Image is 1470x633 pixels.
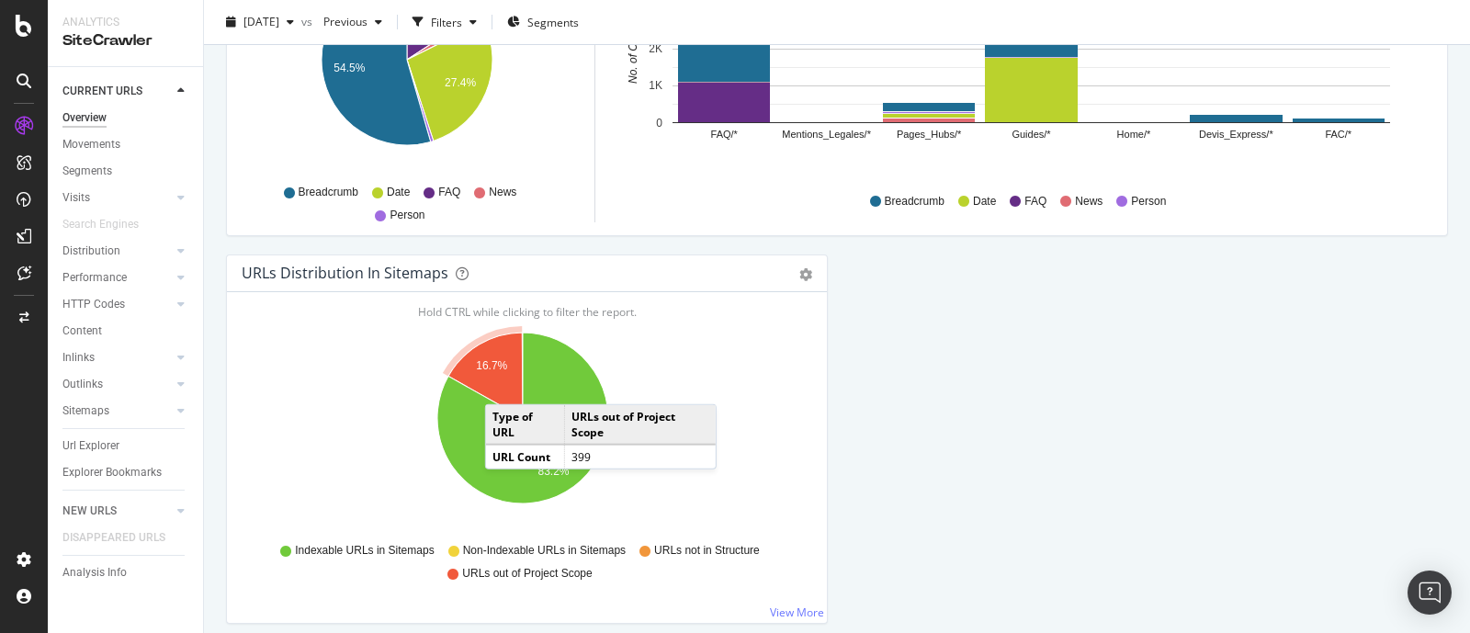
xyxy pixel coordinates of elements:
span: News [489,185,516,200]
div: NEW URLS [62,502,117,521]
div: Analytics [62,15,188,30]
text: 54.5% [334,62,365,74]
div: CURRENT URLS [62,82,142,101]
span: Breadcrumb [885,194,944,209]
text: Home/* [1117,129,1151,140]
a: Segments [62,162,190,181]
span: Non-Indexable URLs in Sitemaps [463,543,626,559]
span: FAQ [438,185,460,200]
div: Explorer Bookmarks [62,463,162,482]
a: Inlinks [62,348,172,367]
div: Url Explorer [62,436,119,456]
div: Content [62,322,102,341]
button: Previous [316,7,390,37]
div: Outlinks [62,375,103,394]
span: Date [973,194,996,209]
div: Sitemaps [62,401,109,421]
td: URLs out of Project Scope [564,405,716,445]
div: Performance [62,268,127,288]
div: Open Intercom Messenger [1408,571,1452,615]
span: Segments [527,14,579,29]
a: Search Engines [62,215,157,234]
div: Analysis Info [62,563,127,582]
div: HTTP Codes [62,295,125,314]
span: Person [390,208,424,223]
div: gear [799,268,812,281]
text: 0 [656,117,662,130]
text: No. of Objects [627,14,639,84]
div: Overview [62,108,107,128]
span: News [1075,194,1102,209]
td: 399 [564,445,716,469]
span: FAQ [1024,194,1046,209]
a: DISAPPEARED URLS [62,528,184,548]
span: URLs not in Structure [654,543,760,559]
text: Pages_Hubs/* [897,129,962,140]
a: Performance [62,268,172,288]
text: 83.2% [538,464,570,477]
div: Distribution [62,242,120,261]
a: View More [770,605,824,620]
text: 2K [649,42,662,55]
span: vs [301,14,316,29]
a: Explorer Bookmarks [62,463,190,482]
a: Sitemaps [62,401,172,421]
text: 16.7% [476,359,507,372]
div: Search Engines [62,215,139,234]
span: Indexable URLs in Sitemaps [295,543,434,559]
text: 1K [649,79,662,92]
text: 27.4% [445,76,476,89]
text: Devis_Express/* [1199,129,1273,140]
div: Segments [62,162,112,181]
a: HTTP Codes [62,295,172,314]
text: FAQ/* [711,129,739,140]
div: DISAPPEARED URLS [62,528,165,548]
span: URLs out of Project Scope [462,566,592,582]
a: Analysis Info [62,563,190,582]
text: FAC/* [1325,129,1351,140]
a: Distribution [62,242,172,261]
span: Breadcrumb [299,185,358,200]
td: URL Count [486,445,564,469]
a: Movements [62,135,190,154]
button: Segments [500,7,586,37]
a: Visits [62,188,172,208]
div: Movements [62,135,120,154]
text: Mentions_Legales/* [782,129,871,140]
button: Filters [405,7,484,37]
span: Previous [316,14,367,29]
div: URLs Distribution in Sitemaps [242,264,448,282]
a: Outlinks [62,375,172,394]
div: SiteCrawler [62,30,188,51]
a: Overview [62,108,190,128]
div: Inlinks [62,348,95,367]
a: CURRENT URLS [62,82,172,101]
a: NEW URLS [62,502,172,521]
span: Person [1131,194,1166,209]
button: [DATE] [219,7,301,37]
span: Date [387,185,410,200]
div: Visits [62,188,90,208]
div: Filters [431,14,462,29]
svg: A chart. [242,322,804,535]
td: Type of URL [486,405,564,445]
text: Guides/* [1012,129,1051,140]
a: Content [62,322,190,341]
a: Url Explorer [62,436,190,456]
span: 2025 Aug. 28th [243,14,279,29]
